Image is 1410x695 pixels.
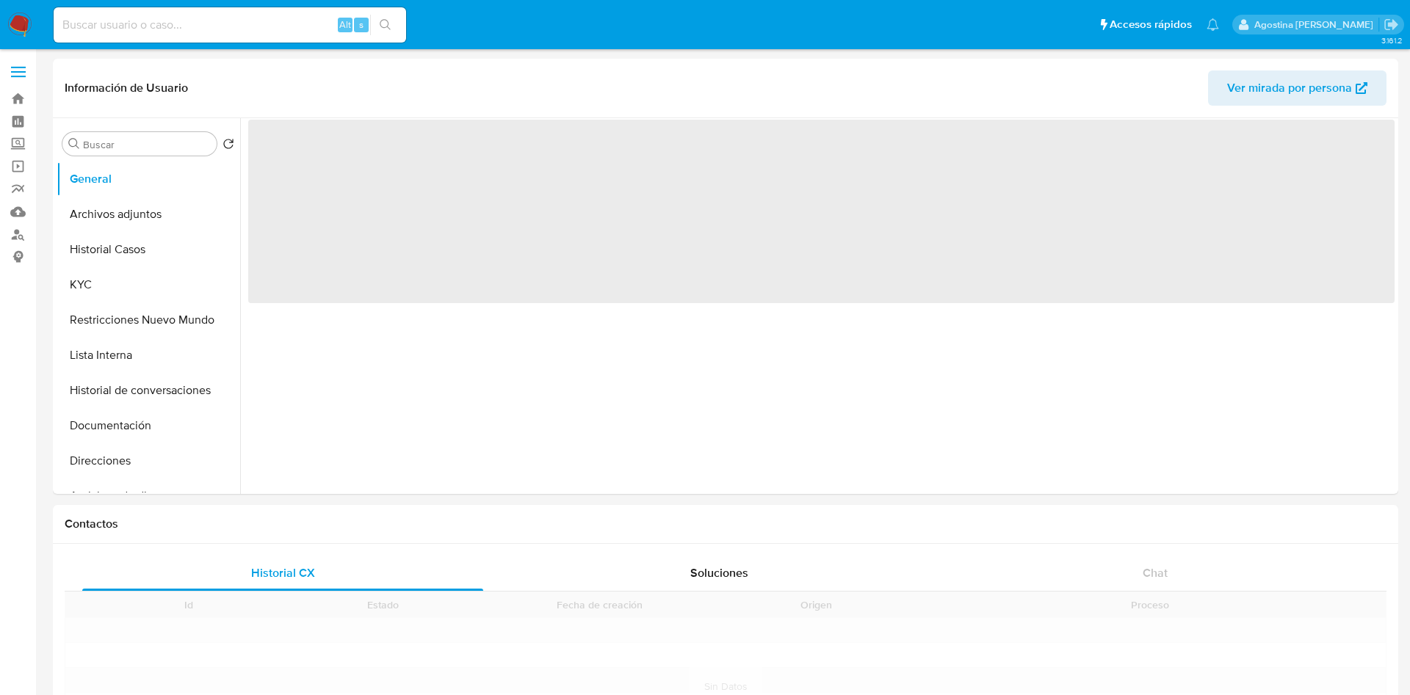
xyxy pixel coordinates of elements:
span: Historial CX [251,564,315,581]
span: Soluciones [690,564,748,581]
button: Historial de conversaciones [57,373,240,408]
button: Historial Casos [57,232,240,267]
button: Buscar [68,138,80,150]
h1: Contactos [65,517,1386,531]
a: Salir [1384,17,1399,32]
h1: Información de Usuario [65,81,188,95]
span: Alt [339,18,351,32]
span: Accesos rápidos [1110,17,1192,32]
a: Notificaciones [1207,18,1219,31]
button: Direcciones [57,443,240,479]
input: Buscar usuario o caso... [54,15,406,34]
button: Archivos adjuntos [57,197,240,232]
button: KYC [57,267,240,302]
button: General [57,161,240,197]
button: Volver al orden por defecto [223,138,234,154]
button: Anticipos de dinero [57,479,240,514]
span: Ver mirada por persona [1227,70,1352,106]
button: Lista Interna [57,338,240,373]
button: Restricciones Nuevo Mundo [57,302,240,338]
button: Ver mirada por persona [1208,70,1386,106]
button: search-icon [370,15,400,35]
input: Buscar [83,138,211,151]
span: ‌ [248,120,1395,303]
button: Documentación [57,408,240,443]
span: s [359,18,364,32]
span: Chat [1143,564,1168,581]
p: agostina.faruolo@mercadolibre.com [1254,18,1378,32]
